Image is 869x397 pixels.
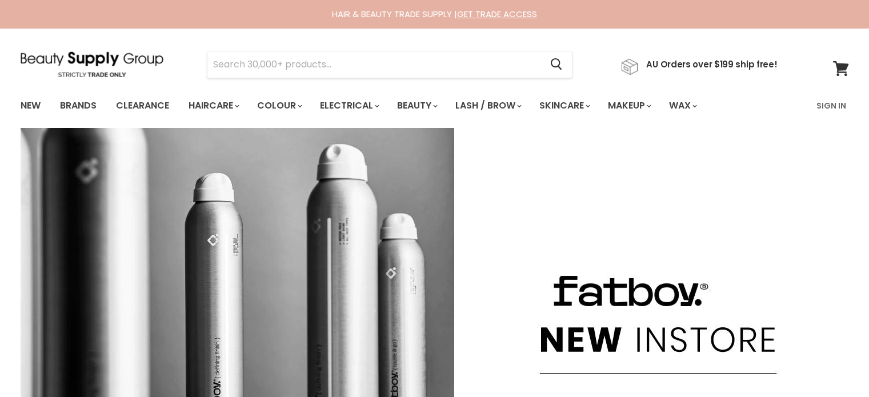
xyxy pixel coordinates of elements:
[12,94,49,118] a: New
[207,51,542,78] input: Search
[447,94,528,118] a: Lash / Brow
[12,89,758,122] ul: Main menu
[389,94,444,118] a: Beauty
[531,94,597,118] a: Skincare
[810,94,853,118] a: Sign In
[107,94,178,118] a: Clearance
[6,9,863,20] div: HAIR & BEAUTY TRADE SUPPLY |
[51,94,105,118] a: Brands
[311,94,386,118] a: Electrical
[207,51,572,78] form: Product
[249,94,309,118] a: Colour
[660,94,704,118] a: Wax
[542,51,572,78] button: Search
[812,343,858,386] iframe: Gorgias live chat messenger
[599,94,658,118] a: Makeup
[6,89,863,122] nav: Main
[180,94,246,118] a: Haircare
[457,8,537,20] a: GET TRADE ACCESS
